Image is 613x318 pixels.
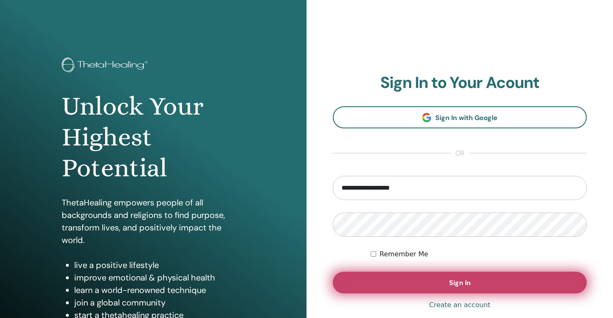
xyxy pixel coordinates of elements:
li: improve emotional & physical health [74,271,245,284]
li: learn a world-renowned technique [74,284,245,296]
div: Keep me authenticated indefinitely or until I manually logout [371,249,587,259]
span: or [451,148,469,158]
h1: Unlock Your Highest Potential [62,91,245,184]
p: ThetaHealing empowers people of all backgrounds and religions to find purpose, transform lives, a... [62,196,245,246]
a: Create an account [429,300,490,310]
li: join a global community [74,296,245,309]
span: Sign In [449,278,471,287]
button: Sign In [333,272,587,293]
a: Sign In with Google [333,106,587,128]
h2: Sign In to Your Acount [333,73,587,93]
span: Sign In with Google [435,113,497,122]
label: Remember Me [379,249,428,259]
li: live a positive lifestyle [74,259,245,271]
